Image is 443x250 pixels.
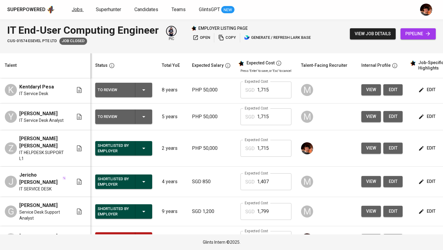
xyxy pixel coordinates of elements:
[383,206,403,217] button: edit
[247,60,275,66] div: Expected Cost
[95,174,152,189] button: Shortlisted by Employer
[162,178,182,185] p: 4 years
[355,30,391,38] span: view job details
[5,142,17,154] div: Z
[199,6,234,14] a: GlintsGPT NEW
[5,62,17,69] div: Talent
[162,62,180,69] div: Total YoE
[301,62,347,69] div: Talent-Facing Recruiter
[192,86,231,94] p: PHP 50,000
[19,110,58,117] span: [PERSON_NAME]
[98,142,130,155] div: Shortlisted by Employer
[366,208,376,215] span: view
[98,113,130,121] div: To Review
[171,6,187,14] a: Teams
[191,33,212,42] button: open
[5,205,17,218] div: G
[245,87,255,94] p: SGD
[192,62,224,69] div: Expected Salary
[95,141,152,156] button: Shortlisted by Employer
[95,62,108,69] div: Status
[166,26,177,42] div: pic
[98,205,130,218] div: Shortlisted by Employer
[238,60,244,66] img: glints_star.svg
[95,83,152,97] button: To Review
[96,6,122,14] a: Superhunter
[417,143,438,154] button: edit
[350,28,396,39] button: view job details
[245,145,255,152] p: SGD
[301,205,313,218] div: M
[96,7,121,12] span: Superhunter
[199,7,220,12] span: GlintsGPT
[5,84,17,96] div: K
[361,111,381,122] button: view
[98,86,130,94] div: To Review
[19,202,58,209] span: [PERSON_NAME]
[7,23,159,38] div: IT End-User Computing Engineer
[245,178,255,186] p: SGD
[245,113,255,121] p: SGD
[192,145,231,152] p: PHP 50,000
[19,83,54,91] span: Kentdaryl Pesa
[98,233,130,246] div: Rejected by Employer
[5,176,17,188] div: J
[98,175,130,188] div: Shortlisted by Employer
[162,86,182,94] p: 8 years
[134,7,158,12] span: Candidates
[366,86,376,94] span: view
[383,176,403,187] button: edit
[388,86,398,94] span: edit
[167,26,176,36] img: monata@glints.com
[420,4,432,16] img: diemas@glints.com
[72,7,83,12] span: Jobs
[191,26,196,31] img: Glints Star
[383,143,403,154] a: edit
[383,111,403,122] a: edit
[59,38,87,45] div: Client has not responded > 14 days
[361,62,391,69] div: Internal Profile
[19,186,52,192] span: IT SERVICE DESK
[405,30,431,38] span: pipeline
[388,113,398,120] span: edit
[19,209,66,221] span: Service Desk Support Analyst
[417,206,438,217] button: edit
[217,33,237,42] button: copy
[361,84,381,95] button: view
[19,91,48,97] span: IT Service Desk
[72,6,84,14] a: Jobs
[171,7,186,12] span: Teams
[5,111,17,123] div: Y
[388,178,398,185] span: edit
[7,5,55,14] a: Superpoweredapp logo
[162,113,182,120] p: 5 years
[410,60,416,66] img: glints_star.svg
[192,178,231,185] p: SGD 850
[162,145,182,152] p: 2 years
[419,208,435,215] span: edit
[388,208,398,215] span: edit
[301,142,313,154] img: diemas@glints.com
[19,117,64,123] span: IT Service Desk Analyst
[192,113,231,120] p: PHP 50,000
[95,204,152,219] button: Shortlisted by Employer
[244,35,250,41] img: lark
[244,34,311,41] span: generate / refresh lark base
[240,69,291,73] p: Press 'Enter' to save, or 'Esc' to cancel
[19,150,66,162] span: IT HELPDESK SUPPORT L1
[19,233,58,240] span: [PERSON_NAME]
[383,234,403,245] button: edit
[193,34,210,41] span: open
[301,233,313,245] img: diemas@glints.com
[5,233,17,245] div: S
[19,171,62,186] span: Jericho [PERSON_NAME]
[301,111,313,123] div: M
[366,113,376,120] span: view
[243,33,312,42] button: lark generate / refresh lark base
[162,208,182,215] p: 9 years
[361,143,381,154] button: view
